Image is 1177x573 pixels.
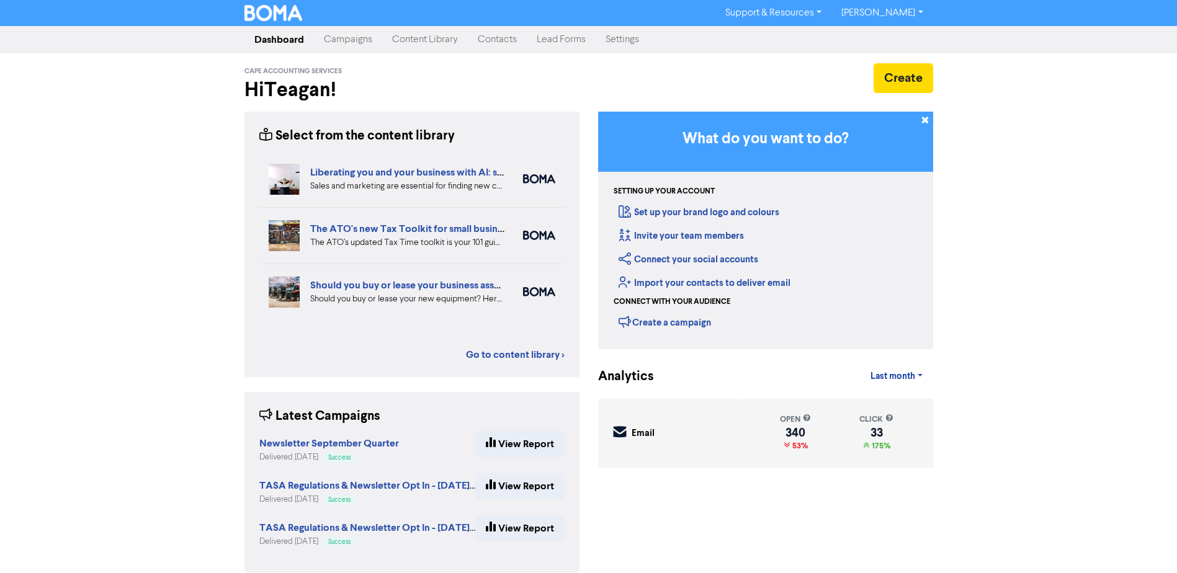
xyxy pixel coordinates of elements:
a: Campaigns [314,27,382,52]
img: boma_accounting [523,287,555,296]
strong: Newsletter September Quarter [259,437,399,450]
a: Set up your brand logo and colours [619,207,779,218]
div: 33 [859,428,893,438]
div: open [780,414,811,425]
a: Should you buy or lease your business assets? [310,279,512,291]
img: BOMA Logo [244,5,303,21]
a: TASA Regulations & Newsletter Opt In - [DATE] (Duplicated) (Duplicated) [259,523,586,533]
span: Last month [870,371,915,382]
a: Dashboard [244,27,314,52]
a: [PERSON_NAME] [831,3,933,23]
a: Lead Forms [527,27,596,52]
div: Sales and marketing are essential for finding new customers but eat into your business time. We e... [310,180,504,193]
iframe: Chat Widget [1115,513,1177,573]
span: Success [328,455,351,461]
a: View Report [475,515,565,541]
a: Content Library [382,27,468,52]
h2: Hi Teagan ! [244,78,580,102]
div: Connect with your audience [614,296,730,308]
a: Import your contacts to deliver email [619,277,790,289]
strong: TASA Regulations & Newsletter Opt In - [DATE] (Duplicated) [259,479,528,492]
h3: What do you want to do? [617,130,915,148]
div: Delivered [DATE] [259,451,399,463]
div: Email [632,427,655,441]
div: Delivered [DATE] [259,494,475,505]
img: boma [523,174,555,184]
strong: TASA Regulations & Newsletter Opt In - [DATE] (Duplicated) (Duplicated) [259,522,586,534]
button: Create [874,63,933,93]
span: 175% [869,441,890,451]
a: Go to content library > [466,347,565,362]
div: Delivered [DATE] [259,536,475,548]
a: Liberating you and your business with AI: sales and marketing [310,166,580,179]
a: Settings [596,27,649,52]
div: Create a campaign [619,313,711,331]
a: View Report [475,431,565,457]
a: Support & Resources [715,3,831,23]
div: click [859,414,893,425]
div: Getting Started in BOMA [598,112,933,349]
a: Connect your social accounts [619,254,758,265]
a: View Report [475,473,565,499]
div: Should you buy or lease your new equipment? Here are some pros and cons of each. We also can revi... [310,293,504,306]
a: Contacts [468,27,527,52]
a: Invite your team members [619,230,744,242]
a: TASA Regulations & Newsletter Opt In - [DATE] (Duplicated) [259,481,528,491]
div: The ATO’s updated Tax Time toolkit is your 101 guide to business taxes. We’ve summarised the key ... [310,236,504,249]
a: Last month [861,364,933,389]
div: 340 [780,428,811,438]
span: Cape Accounting Services [244,67,342,76]
div: Latest Campaigns [259,407,380,426]
div: Setting up your account [614,186,715,197]
a: The ATO's new Tax Toolkit for small business owners [310,223,547,235]
img: boma [523,231,555,240]
span: Success [328,497,351,503]
div: Analytics [598,367,638,386]
span: 53% [790,441,808,451]
div: Select from the content library [259,127,455,146]
a: Newsletter September Quarter [259,439,399,449]
span: Success [328,539,351,545]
